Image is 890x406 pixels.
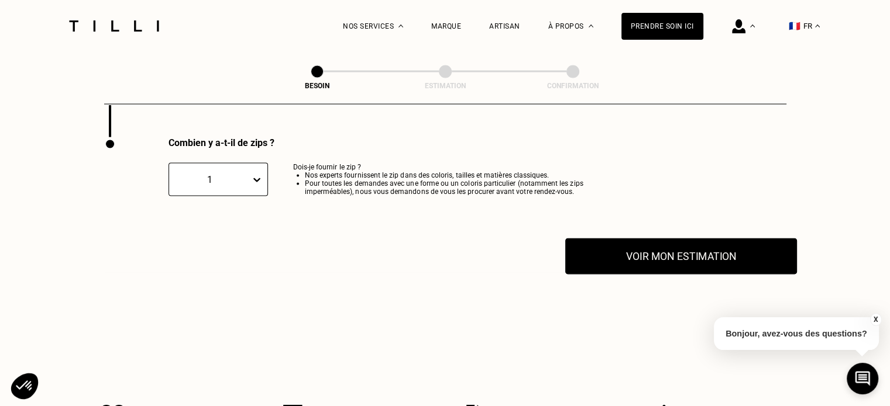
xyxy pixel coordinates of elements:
button: Voir mon estimation [565,238,797,275]
img: Menu déroulant à propos [589,25,593,27]
img: Menu déroulant [750,25,755,27]
a: Marque [431,22,461,30]
a: Prendre soin ici [621,13,703,40]
img: menu déroulant [815,25,820,27]
img: Menu déroulant [398,25,403,27]
button: X [870,313,881,326]
div: Besoin [259,82,376,90]
p: Bonjour, avez-vous des questions? [714,317,879,350]
img: icône connexion [732,19,745,33]
div: Confirmation [514,82,631,90]
li: Pour toutes les demandes avec une forme ou un coloris particulier (notamment les zips imperméable... [305,179,624,196]
div: Estimation [387,82,504,90]
a: Artisan [489,22,520,30]
span: 🇫🇷 [789,20,800,32]
div: 1 [175,174,245,185]
img: Logo du service de couturière Tilli [65,20,163,32]
p: Dois-je fournir le zip ? [293,163,624,203]
li: Nos experts fournissent le zip dans des coloris, tailles et matières classiques. [305,171,624,179]
div: Combien y a-t-il de zips ? [169,137,624,148]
